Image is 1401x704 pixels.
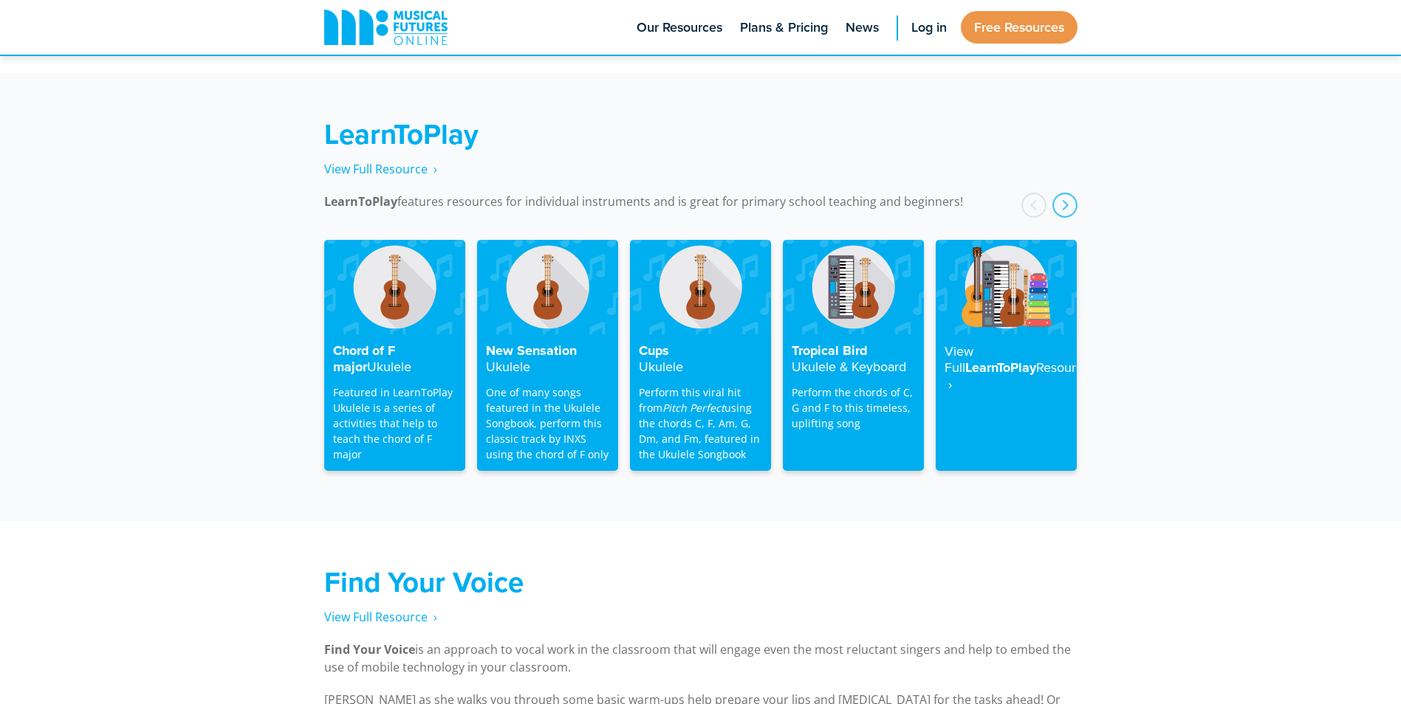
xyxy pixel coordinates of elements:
[792,343,915,376] h4: Tropical Bird
[333,384,456,462] p: Featured in LearnToPlay Ukulele is a series of activities that help to teach the chord of F major
[324,609,437,626] a: View Full Resource‎‏‏‎ ‎ ›
[1052,193,1078,218] div: next
[324,641,1078,676] p: is an approach to vocal work in the classroom that will engage even the most reluctant singers an...
[324,562,524,602] strong: Find Your Voice
[846,18,879,38] span: News
[333,343,456,376] h4: Chord of F major
[486,357,530,376] strong: Ukulele
[639,357,683,376] strong: Ukulele
[662,401,725,415] em: Pitch Perfect
[324,641,415,658] strong: Find Your Voice
[1021,193,1047,218] div: prev
[639,343,762,376] h4: Cups
[486,343,609,376] h4: New Sensation
[477,240,618,470] a: New SensationUkulele One of many songs featured in the Ukulele Songbook, perform this classic tra...
[630,240,771,470] a: CupsUkulele Perform this viral hit fromPitch Perfectusing the chords C, F, Am, G, Dm, and Fm, fea...
[945,343,1068,393] h4: LearnToPlay
[911,18,947,38] span: Log in
[324,114,479,154] strong: LearnToPlay
[961,11,1078,44] a: Free Resources
[740,18,828,38] span: Plans & Pricing
[324,161,437,178] a: View Full Resource‎‏‏‎ ‎ ›
[324,609,437,625] span: View Full Resource‎‏‏‎ ‎ ›
[324,240,465,470] a: Chord of F majorUkulele Featured in LearnToPlay Ukulele is a series of activities that help to te...
[936,240,1077,470] a: View FullLearnToPlayResource ‎ ›
[945,358,1090,393] strong: Resource ‎ ›
[945,342,973,377] strong: View Full
[324,161,437,177] span: View Full Resource‎‏‏‎ ‎ ›
[783,240,924,470] a: Tropical BirdUkulele & Keyboard Perform the chords of C, G and F to this timeless, uplifting song
[324,193,397,210] strong: LearnToPlay
[324,193,1078,210] p: features resources for individual instruments and is great for primary school teaching and beginn...
[792,384,915,431] p: Perform the chords of C, G and F to this timeless, uplifting song
[637,18,722,38] span: Our Resources
[367,357,411,376] strong: Ukulele
[792,357,906,376] strong: Ukulele & Keyboard
[639,384,762,462] p: Perform this viral hit from using the chords C, F, Am, G, Dm, and Fm, featured in the Ukulele Son...
[486,384,609,462] p: One of many songs featured in the Ukulele Songbook, perform this classic track by INXS using the ...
